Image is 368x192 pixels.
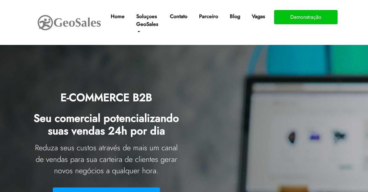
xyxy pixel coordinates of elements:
a: Contato [167,10,190,23]
img: GeoSales [37,14,102,32]
p: Reduza seus custos através de mais um canal de vendas para sua carteira de clientes gerar novos n... [34,142,179,177]
h1: E-COMMERCE B2B [34,87,179,107]
a: Parceiro [196,10,221,23]
a: Blog [227,10,243,23]
a: Soluçoes GeoSales [134,10,161,38]
button: Demonstração [274,10,338,24]
h2: Seu comercial potencializando suas vendas 24h por dia [34,107,179,141]
a: Vagas [249,10,268,23]
a: Home [108,10,127,23]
